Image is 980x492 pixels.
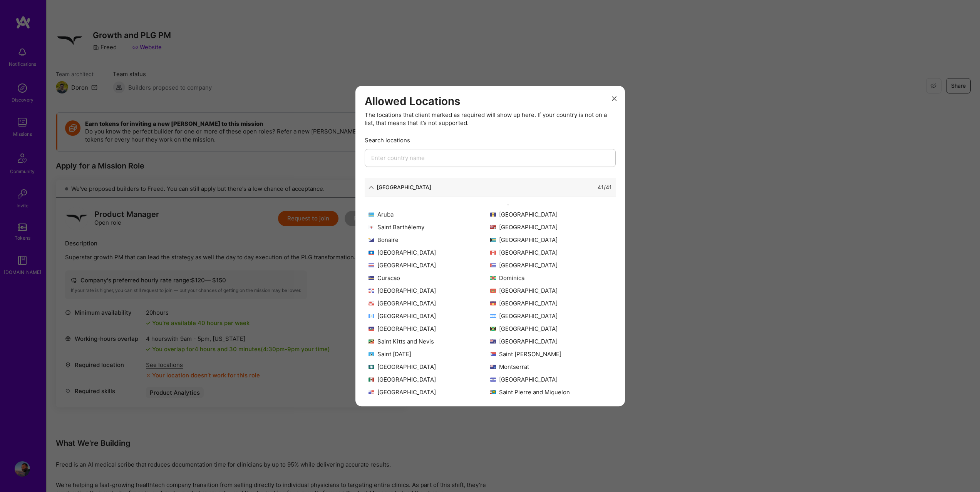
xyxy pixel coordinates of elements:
img: Aruba [369,212,374,217]
div: Saint Pierre and Miquelon [490,388,612,396]
img: Saint Pierre and Miquelon [490,390,496,394]
img: Panama [369,390,374,394]
div: [GEOGRAPHIC_DATA] [369,261,490,269]
img: Martinique [369,365,374,369]
div: [GEOGRAPHIC_DATA] [490,299,612,307]
img: Haiti [369,327,374,331]
img: Montserrat [490,365,496,369]
div: [GEOGRAPHIC_DATA] [490,375,612,384]
img: Cuba [490,263,496,267]
div: Curacao [369,274,490,282]
img: Bermuda [490,225,496,229]
img: Canada [490,250,496,255]
img: Mexico [369,377,374,382]
div: Montserrat [490,363,612,371]
div: [GEOGRAPHIC_DATA] [490,261,612,269]
div: [GEOGRAPHIC_DATA] [490,325,612,333]
i: icon Close [612,96,616,101]
img: Jamaica [490,327,496,331]
img: Bonaire [369,238,374,242]
img: Guatemala [369,314,374,318]
div: [GEOGRAPHIC_DATA] [490,236,612,244]
div: [GEOGRAPHIC_DATA] [369,388,490,396]
div: Saint Kitts and Nevis [369,337,490,345]
div: Saint [PERSON_NAME] [490,350,612,358]
div: [GEOGRAPHIC_DATA] [369,312,490,320]
div: [GEOGRAPHIC_DATA] [490,287,612,295]
img: Cayman Islands [490,339,496,344]
img: Costa Rica [369,263,374,267]
div: [GEOGRAPHIC_DATA] [490,312,612,320]
img: Dominican Republic [369,289,374,293]
img: Saint Martin [490,352,496,356]
img: Saint Barthélemy [369,225,374,229]
div: [GEOGRAPHIC_DATA] [369,363,490,371]
img: Curacao [369,276,374,280]
img: Bahamas [490,238,496,242]
div: [GEOGRAPHIC_DATA] [490,249,612,257]
div: [GEOGRAPHIC_DATA] [369,249,490,257]
img: Nicaragua [490,377,496,382]
img: Dominica [490,276,496,280]
img: Saint Kitts and Nevis [369,339,374,344]
div: [GEOGRAPHIC_DATA] [369,299,490,307]
div: [GEOGRAPHIC_DATA] [377,183,431,191]
div: The locations that client marked as required will show up here. If your country is not on a list,... [365,111,616,127]
div: modal [355,86,625,407]
div: [GEOGRAPHIC_DATA] [490,210,612,218]
img: Saint Lucia [369,352,374,356]
i: icon ArrowDown [369,185,374,190]
div: Dominica [490,274,612,282]
div: [GEOGRAPHIC_DATA] [369,287,490,295]
h3: Allowed Locations [365,95,616,108]
div: Bonaire [369,236,490,244]
div: Saint Barthélemy [369,223,490,231]
img: Honduras [490,314,496,318]
div: [GEOGRAPHIC_DATA] [490,337,612,345]
div: Search locations [365,136,616,144]
img: Guadeloupe [490,301,496,305]
img: Barbados [490,212,496,217]
div: [GEOGRAPHIC_DATA] [369,375,490,384]
img: Belize [369,250,374,255]
div: 41 / 41 [598,183,612,191]
div: Saint [DATE] [369,350,490,358]
img: Greenland [369,301,374,305]
div: [GEOGRAPHIC_DATA] [490,223,612,231]
img: Grenada [490,289,496,293]
div: [GEOGRAPHIC_DATA] [369,325,490,333]
input: Enter country name [365,149,616,167]
div: Aruba [369,210,490,218]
